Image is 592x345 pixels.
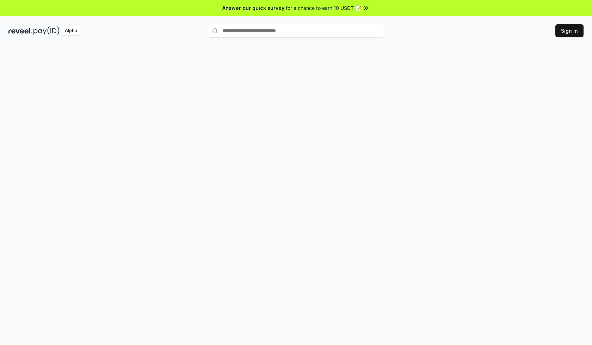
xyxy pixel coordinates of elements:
[33,26,60,35] img: pay_id
[222,4,284,12] span: Answer our quick survey
[61,26,81,35] div: Alpha
[555,24,584,37] button: Sign In
[286,4,361,12] span: for a chance to earn 10 USDT 📝
[8,26,32,35] img: reveel_dark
